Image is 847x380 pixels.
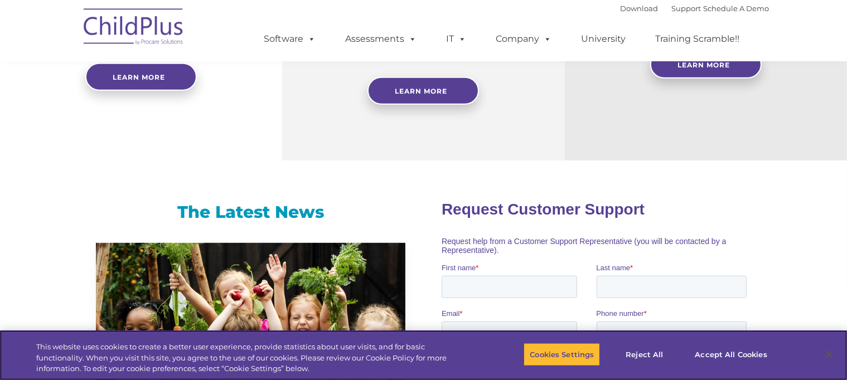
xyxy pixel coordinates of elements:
h3: The Latest News [96,201,405,223]
a: Software [253,28,327,50]
div: This website uses cookies to create a better user experience, provide statistics about user visit... [36,342,466,374]
a: Support [672,4,701,13]
button: Reject All [609,343,679,366]
a: Company [485,28,563,50]
span: Learn More [395,87,447,95]
font: | [621,4,769,13]
img: ChildPlus by Procare Solutions [78,1,190,56]
a: Learn more [85,63,197,91]
button: Cookies Settings [524,343,600,366]
a: Learn More [367,77,479,105]
a: IT [435,28,478,50]
a: Learn More [650,51,762,79]
button: Close [817,342,841,367]
a: University [570,28,637,50]
a: Schedule A Demo [704,4,769,13]
a: Assessments [335,28,428,50]
span: Learn more [113,73,165,81]
span: Learn More [677,61,730,69]
a: Training Scramble!! [645,28,751,50]
button: Accept All Cookies [689,343,773,366]
a: Download [621,4,659,13]
span: Phone number [155,119,202,128]
span: Last name [155,74,189,82]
